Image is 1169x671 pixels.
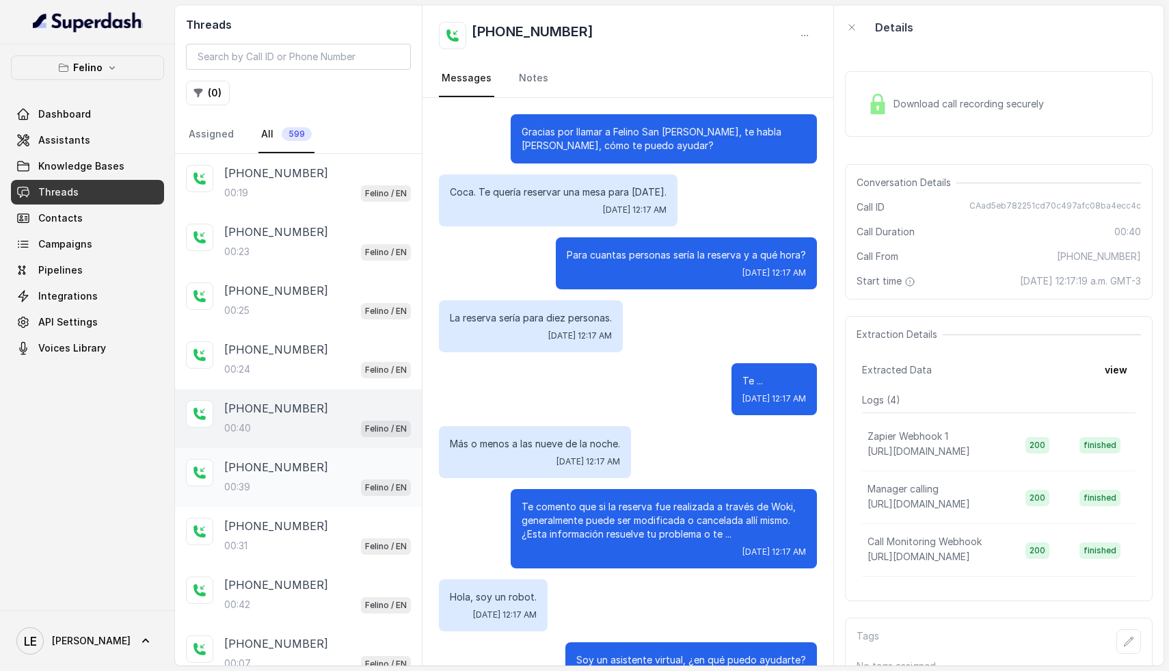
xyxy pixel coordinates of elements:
[1114,225,1141,239] span: 00:40
[38,341,106,355] span: Voices Library
[857,200,885,214] span: Call ID
[472,22,593,49] h2: [PHONE_NUMBER]
[450,311,612,325] p: La reserva sería para diez personas.
[1020,274,1141,288] span: [DATE] 12:17:19 a.m. GMT-3
[868,498,970,510] span: [URL][DOMAIN_NAME]
[857,176,956,189] span: Conversation Details
[450,185,667,199] p: Coca. Te quería reservar una mesa para [DATE].
[868,482,939,496] p: Manager calling
[33,11,143,33] img: light.svg
[365,363,407,377] p: Felino / EN
[11,128,164,153] a: Assistants
[73,60,103,76] p: Felino
[516,60,551,97] a: Notes
[186,116,411,153] nav: Tabs
[969,200,1141,214] span: CAad5eb782251cd70c497afc08ba4ecc4c
[365,246,407,259] p: Felino / EN
[186,44,411,70] input: Search by Call ID or Phone Number
[868,551,970,562] span: [URL][DOMAIN_NAME]
[1025,490,1049,506] span: 200
[11,622,164,660] a: [PERSON_NAME]
[224,459,328,475] p: [PHONE_NUMBER]
[868,445,970,457] span: [URL][DOMAIN_NAME]
[1057,250,1141,263] span: [PHONE_NUMBER]
[742,267,806,278] span: [DATE] 12:17 AM
[38,159,124,173] span: Knowledge Bases
[365,481,407,495] p: Felino / EN
[224,224,328,240] p: [PHONE_NUMBER]
[38,289,98,303] span: Integrations
[868,535,982,549] p: Call Monitoring Webhook
[224,400,328,417] p: [PHONE_NUMBER]
[473,609,537,620] span: [DATE] 12:17 AM
[1025,437,1049,453] span: 200
[186,16,411,33] h2: Threads
[38,263,83,277] span: Pipelines
[365,422,407,436] p: Felino / EN
[742,547,806,557] span: [DATE] 12:17 AM
[1079,437,1120,453] span: finished
[224,363,250,376] p: 00:24
[1097,358,1136,382] button: view
[365,598,407,612] p: Felino / EN
[11,154,164,179] a: Knowledge Bases
[224,186,248,200] p: 00:19
[38,185,79,199] span: Threads
[224,518,328,534] p: [PHONE_NUMBER]
[857,225,915,239] span: Call Duration
[603,205,667,215] span: [DATE] 12:17 AM
[439,60,494,97] a: Messages
[224,421,251,435] p: 00:40
[862,363,932,377] span: Extracted Data
[1025,542,1049,559] span: 200
[1079,490,1120,506] span: finished
[224,245,250,259] p: 00:23
[522,500,806,541] p: Te comento que si la reserva fue realizada a través de Woki, generalmente puede ser modificada o ...
[868,94,888,114] img: Lock Icon
[548,330,612,341] span: [DATE] 12:17 AM
[224,304,250,317] p: 00:25
[38,211,83,225] span: Contacts
[439,60,818,97] nav: Tabs
[11,102,164,127] a: Dashboard
[52,634,131,648] span: [PERSON_NAME]
[38,237,92,251] span: Campaigns
[38,133,90,147] span: Assistants
[224,635,328,652] p: [PHONE_NUMBER]
[522,125,806,153] p: Gracias por llamar a Felino San [PERSON_NAME], te habla [PERSON_NAME], cómo te puedo ayudar?
[857,629,879,654] p: Tags
[365,657,407,671] p: Felino / EN
[365,304,407,318] p: Felino / EN
[450,437,620,451] p: Más o menos a las nueve de la noche.
[11,180,164,205] a: Threads
[862,393,1136,407] p: Logs ( 4 )
[868,430,948,443] p: Zapier Webhook 1
[38,315,98,329] span: API Settings
[567,248,806,262] p: Para cuantas personas sería la reserva y a qué hora?
[186,81,230,105] button: (0)
[576,653,806,667] p: Soy un asistente virtual, ¿en qué puedo ayudarte?
[857,274,918,288] span: Start time
[11,336,164,360] a: Voices Library
[258,116,314,153] a: All599
[11,284,164,308] a: Integrations
[38,107,91,121] span: Dashboard
[1079,542,1120,559] span: finished
[365,540,407,553] p: Felino / EN
[224,577,328,593] p: [PHONE_NUMBER]
[11,232,164,256] a: Campaigns
[282,127,312,141] span: 599
[742,393,806,404] span: [DATE] 12:17 AM
[893,97,1049,111] span: Download call recording securely
[857,250,898,263] span: Call From
[450,590,537,604] p: Hola, soy un robot.
[857,328,943,341] span: Extraction Details
[186,116,237,153] a: Assigned
[224,598,250,611] p: 00:42
[11,258,164,282] a: Pipelines
[868,588,893,601] p: felino
[556,456,620,467] span: [DATE] 12:17 AM
[11,55,164,80] button: Felino
[224,165,328,181] p: [PHONE_NUMBER]
[224,341,328,358] p: [PHONE_NUMBER]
